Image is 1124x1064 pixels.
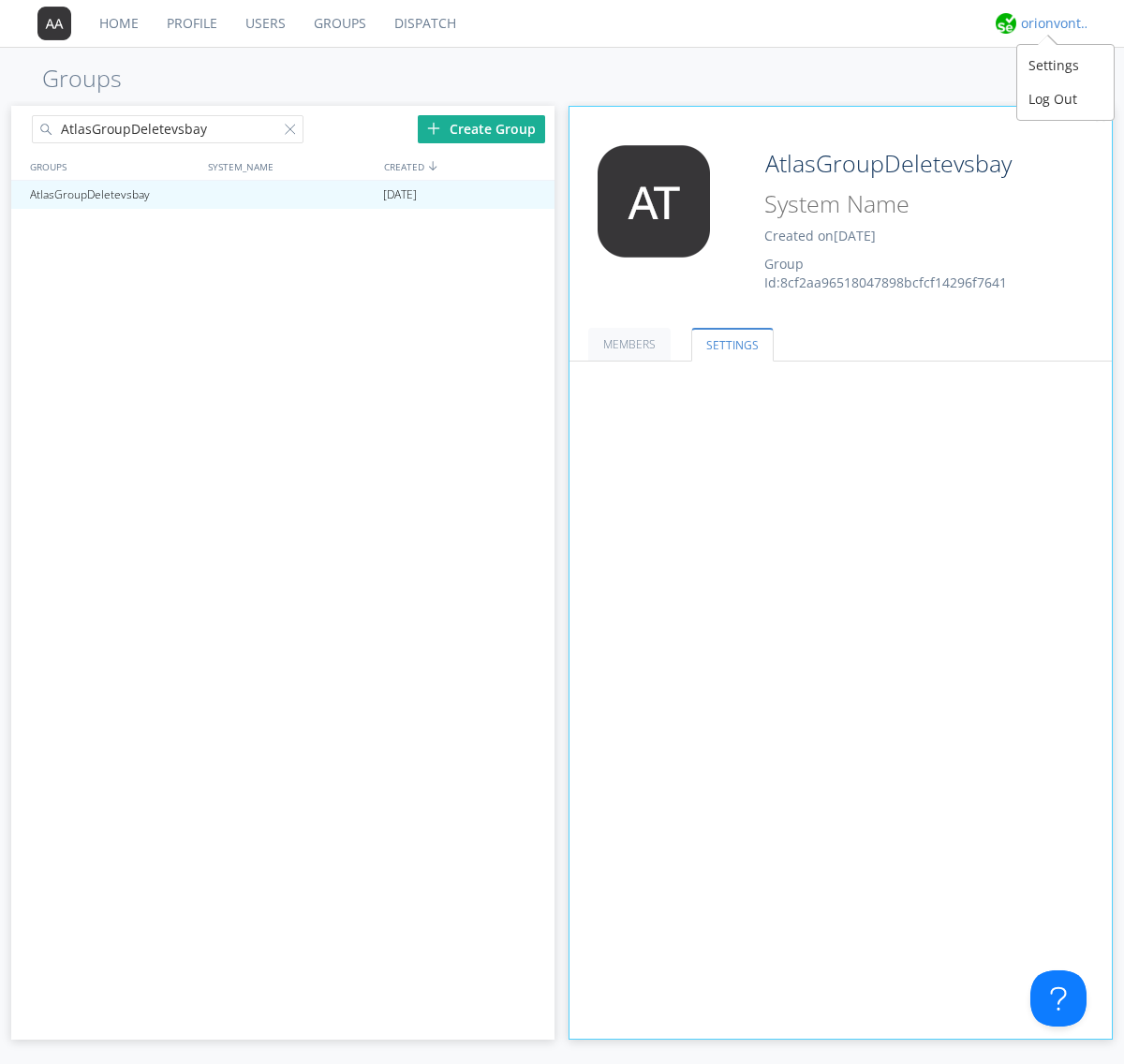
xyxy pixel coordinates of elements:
[11,181,555,209] a: AtlasGroupDeletevsbay[DATE]
[764,227,876,244] span: Created on
[584,145,724,258] img: 373638.png
[758,145,1060,183] input: Group Name
[203,153,379,180] div: SYSTEM_NAME
[418,115,545,143] div: Create Group
[32,115,303,143] input: Search groups
[691,328,774,362] a: SETTINGS
[1021,14,1091,33] div: orionvontas+atlas+automation+org2
[588,328,671,361] a: MEMBERS
[379,153,556,180] div: CREATED
[834,227,876,244] span: [DATE]
[25,181,200,209] div: AtlasGroupDeletevsbay
[1017,49,1114,82] div: Settings
[25,153,199,180] div: GROUPS
[764,255,1007,291] span: Group Id: 8cf2aa96518047898bcfcf14296f7641
[383,181,417,209] span: [DATE]
[427,122,440,135] img: plus.svg
[758,186,1060,222] input: System Name
[1030,970,1087,1027] iframe: Toggle Customer Support
[1017,82,1114,116] div: Log Out
[996,13,1016,34] img: 29d36aed6fa347d5a1537e7736e6aa13
[37,7,71,40] img: 373638.png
